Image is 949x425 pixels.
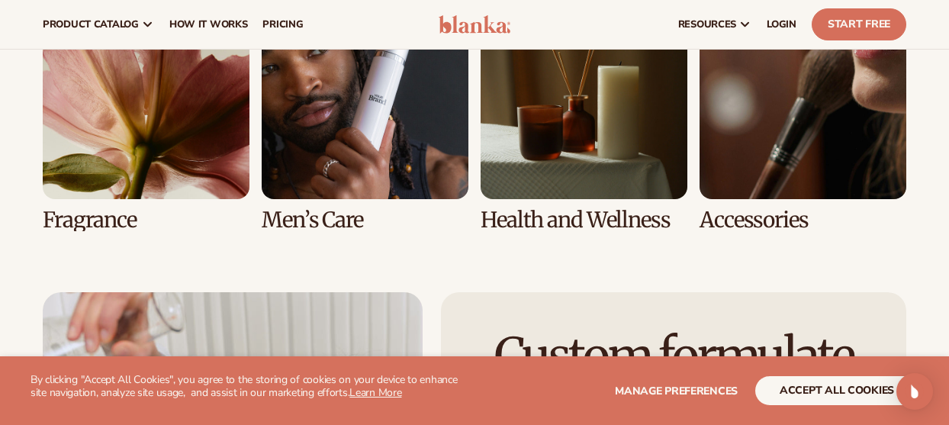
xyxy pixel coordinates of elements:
div: Open Intercom Messenger [896,373,933,410]
a: Learn More [349,385,401,400]
a: Start Free [812,8,906,40]
span: How It Works [169,18,248,31]
span: Manage preferences [615,384,738,398]
span: resources [678,18,736,31]
span: LOGIN [767,18,796,31]
img: logo [439,15,510,34]
span: pricing [262,18,303,31]
button: accept all cookies [755,376,918,405]
button: Manage preferences [615,376,738,405]
p: By clicking "Accept All Cookies", you agree to the storing of cookies on your device to enhance s... [31,374,474,400]
span: product catalog [43,18,139,31]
